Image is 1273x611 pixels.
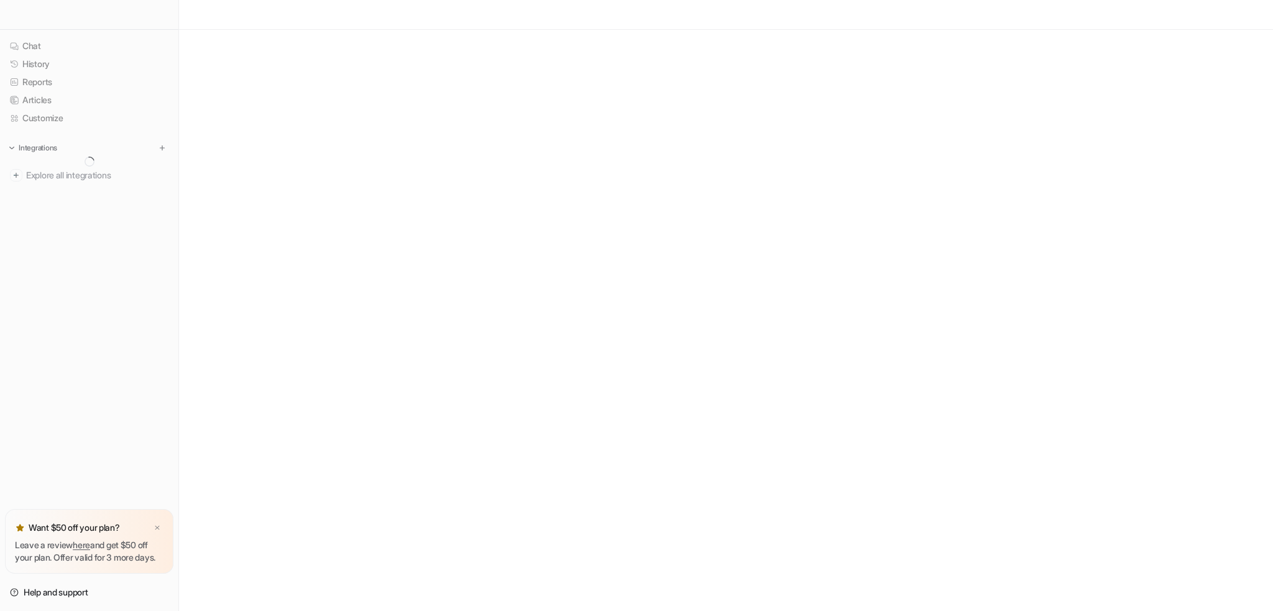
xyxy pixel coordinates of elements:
a: Articles [5,91,173,109]
a: History [5,55,173,73]
p: Integrations [19,143,57,153]
img: menu_add.svg [158,144,167,152]
a: Reports [5,73,173,91]
a: Customize [5,109,173,127]
img: star [15,523,25,533]
img: explore all integrations [10,169,22,181]
p: Leave a review and get $50 off your plan. Offer valid for 3 more days. [15,539,163,564]
img: x [154,524,161,532]
p: Want $50 off your plan? [29,521,120,534]
a: Help and support [5,584,173,601]
button: Integrations [5,142,61,154]
a: Explore all integrations [5,167,173,184]
span: Explore all integrations [26,165,168,185]
a: here [73,540,90,550]
img: expand menu [7,144,16,152]
a: Chat [5,37,173,55]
